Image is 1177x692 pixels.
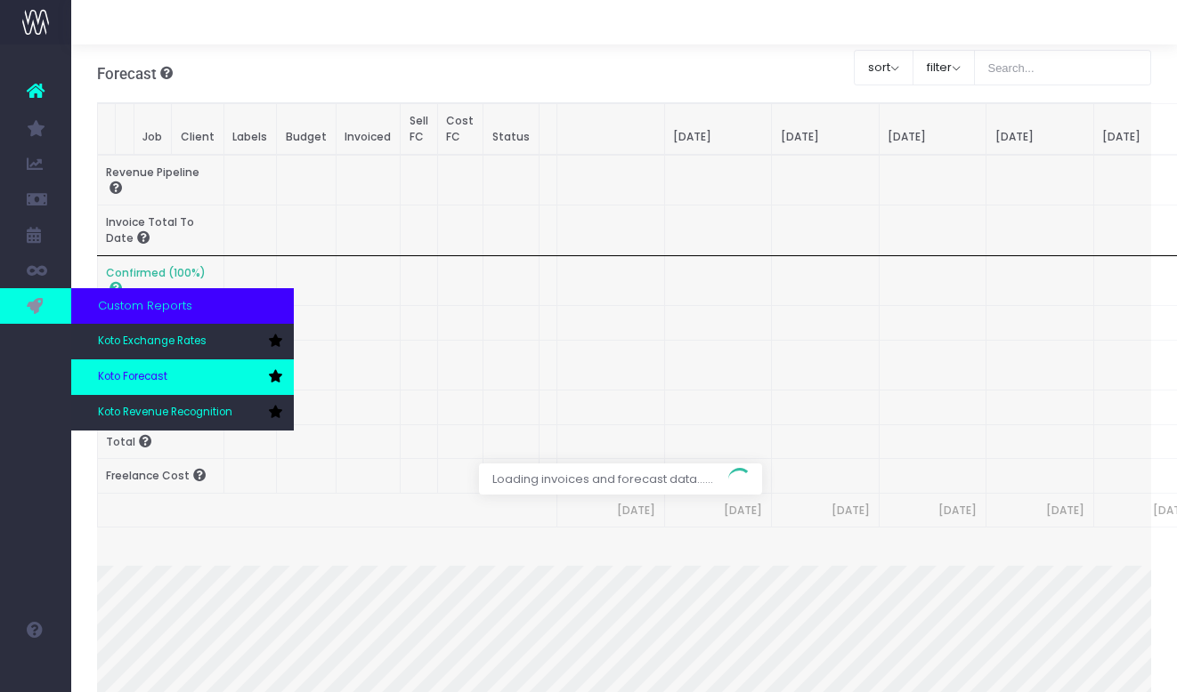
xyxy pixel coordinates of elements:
span: Custom Reports [98,297,192,315]
span: Koto Exchange Rates [98,334,207,350]
a: Koto Exchange Rates [71,324,294,359]
a: Koto Revenue Recognition [71,395,294,430]
span: Koto Forecast [98,369,167,385]
button: sort [854,50,913,85]
button: filter [913,50,975,85]
input: Search... [974,50,1152,85]
a: Koto Forecast [71,359,294,395]
img: images/default_profile_image.png [22,656,49,683]
span: Forecast [97,65,157,83]
span: Koto Revenue Recognition [98,405,232,421]
span: Loading invoices and forecast data...... [479,463,726,495]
